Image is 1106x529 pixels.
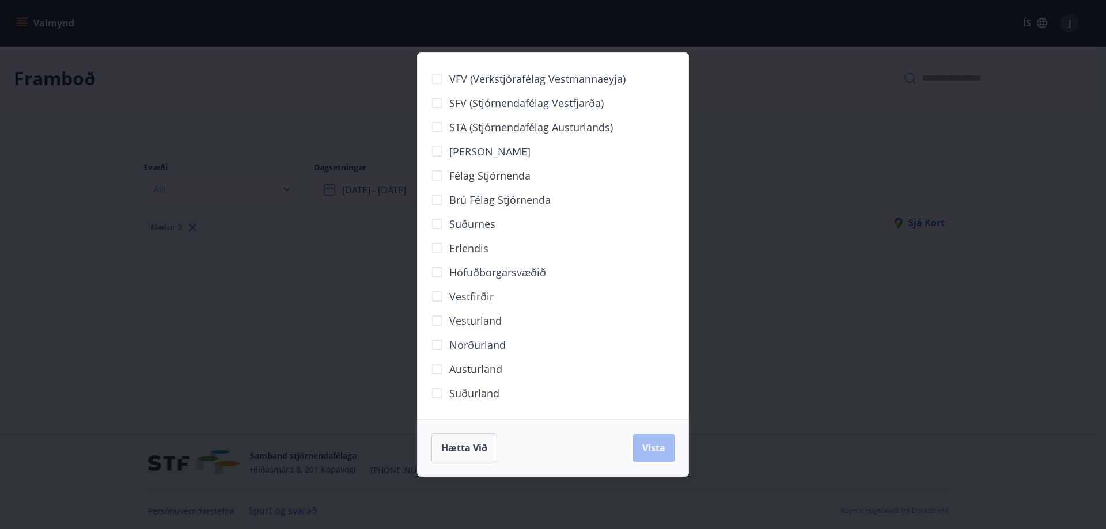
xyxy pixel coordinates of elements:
span: Félag stjórnenda [449,168,531,183]
span: SFV (Stjórnendafélag Vestfjarða) [449,96,604,111]
span: Brú félag stjórnenda [449,192,551,207]
span: Hætta við [441,442,487,454]
span: Vesturland [449,313,502,328]
span: Erlendis [449,241,488,256]
span: [PERSON_NAME] [449,144,531,159]
button: Hætta við [431,433,497,462]
span: Höfuðborgarsvæðið [449,265,546,280]
span: Suðurnes [449,216,495,231]
span: Austurland [449,361,502,376]
span: Suðurland [449,386,499,401]
span: Vestfirðir [449,289,494,304]
span: VFV (Verkstjórafélag Vestmannaeyja) [449,71,626,86]
span: STA (Stjórnendafélag Austurlands) [449,120,613,135]
span: Norðurland [449,337,506,352]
